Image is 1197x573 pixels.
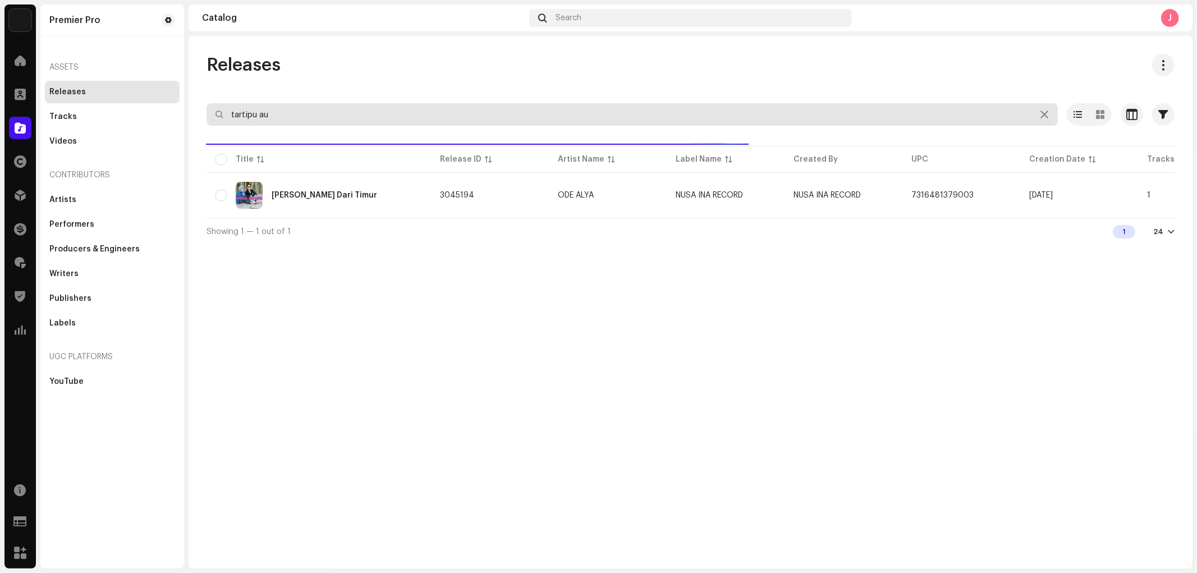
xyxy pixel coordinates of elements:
[49,319,76,328] div: Labels
[1161,9,1179,27] div: J
[49,195,76,204] div: Artists
[207,228,291,236] span: Showing 1 — 1 out of 1
[440,191,474,199] span: 3045194
[45,312,180,334] re-m-nav-item: Labels
[1113,225,1135,239] div: 1
[45,189,180,211] re-m-nav-item: Artists
[440,154,481,165] div: Release ID
[45,54,180,81] re-a-nav-header: Assets
[236,182,263,209] img: 30092db4-e476-4c98-86b1-40b8c727859e
[45,213,180,236] re-m-nav-item: Performers
[1029,154,1085,165] div: Creation Date
[49,269,79,278] div: Writers
[558,191,594,199] div: ODE ALYA
[1153,227,1163,236] div: 24
[49,220,94,229] div: Performers
[45,106,180,128] re-m-nav-item: Tracks
[556,13,581,22] span: Search
[45,370,180,393] re-m-nav-item: YouTube
[911,191,974,199] span: 7316481379003
[202,13,525,22] div: Catalog
[794,191,861,199] span: NUSA INA RECORD
[49,88,86,97] div: Releases
[49,377,84,386] div: YouTube
[676,154,722,165] div: Label Name
[207,54,281,76] span: Releases
[49,245,140,254] div: Producers & Engineers
[558,191,658,199] span: ODE ALYA
[45,238,180,260] re-m-nav-item: Producers & Engineers
[45,263,180,285] re-m-nav-item: Writers
[45,343,180,370] re-a-nav-header: UGC Platforms
[49,16,100,25] div: Premier Pro
[1147,191,1150,199] span: 1
[676,191,743,199] span: NUSA INA RECORD
[1029,191,1053,199] span: Oct 6, 2025
[49,112,77,121] div: Tracks
[236,154,254,165] div: Title
[45,162,180,189] re-a-nav-header: Contributors
[45,130,180,153] re-m-nav-item: Videos
[49,137,77,146] div: Videos
[558,154,604,165] div: Artist Name
[45,81,180,103] re-m-nav-item: Releases
[45,287,180,310] re-m-nav-item: Publishers
[207,103,1058,126] input: Search
[9,9,31,31] img: 64f15ab7-a28a-4bb5-a164-82594ec98160
[272,191,377,199] div: Nona Buton Dari Timur
[49,294,91,303] div: Publishers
